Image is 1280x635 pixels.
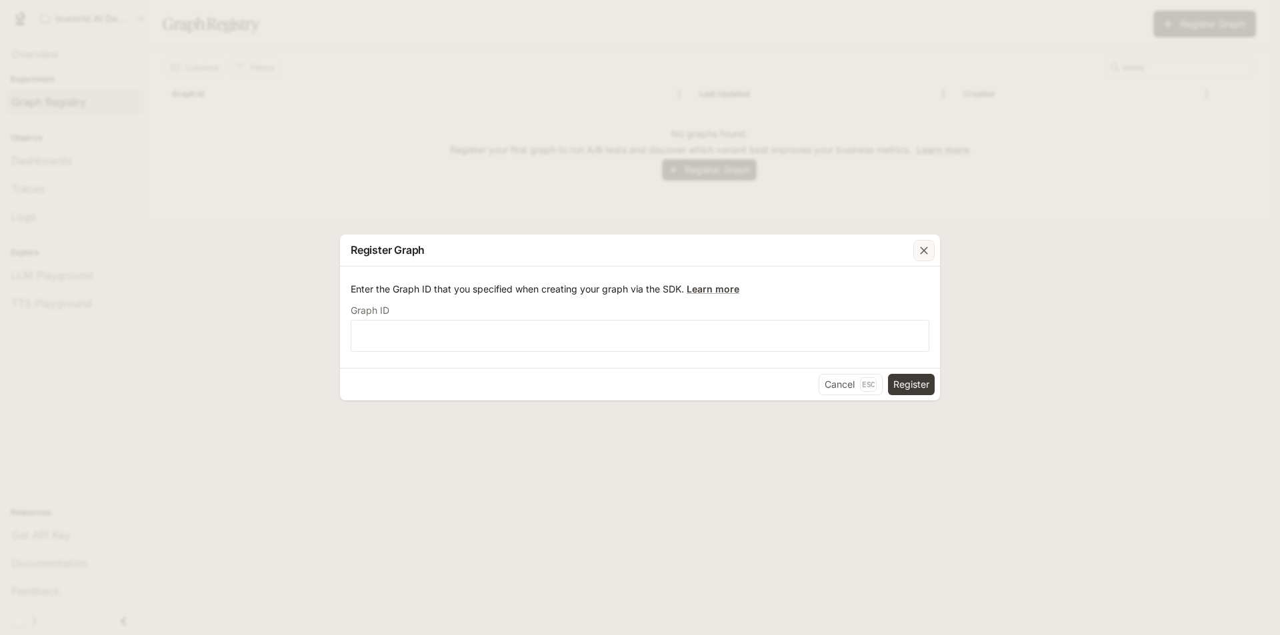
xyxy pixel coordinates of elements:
[687,283,739,295] a: Learn more
[351,242,425,258] p: Register Graph
[888,374,935,395] button: Register
[819,374,883,395] button: CancelEsc
[351,306,389,315] p: Graph ID
[860,377,877,392] p: Esc
[351,283,929,296] p: Enter the Graph ID that you specified when creating your graph via the SDK.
